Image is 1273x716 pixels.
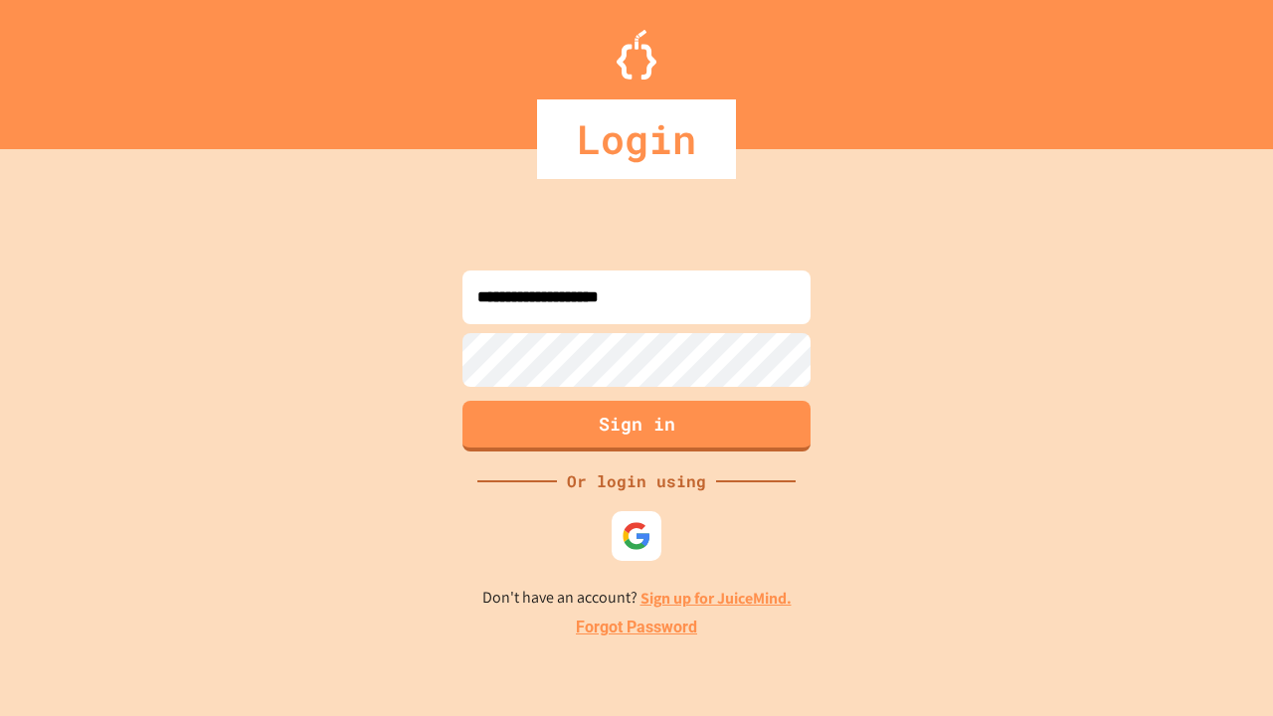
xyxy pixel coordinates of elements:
a: Forgot Password [576,616,697,639]
div: Login [537,99,736,179]
a: Sign up for JuiceMind. [640,588,792,609]
img: google-icon.svg [622,521,651,551]
div: Or login using [557,469,716,493]
button: Sign in [462,401,811,451]
p: Don't have an account? [482,586,792,611]
img: Logo.svg [617,30,656,80]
